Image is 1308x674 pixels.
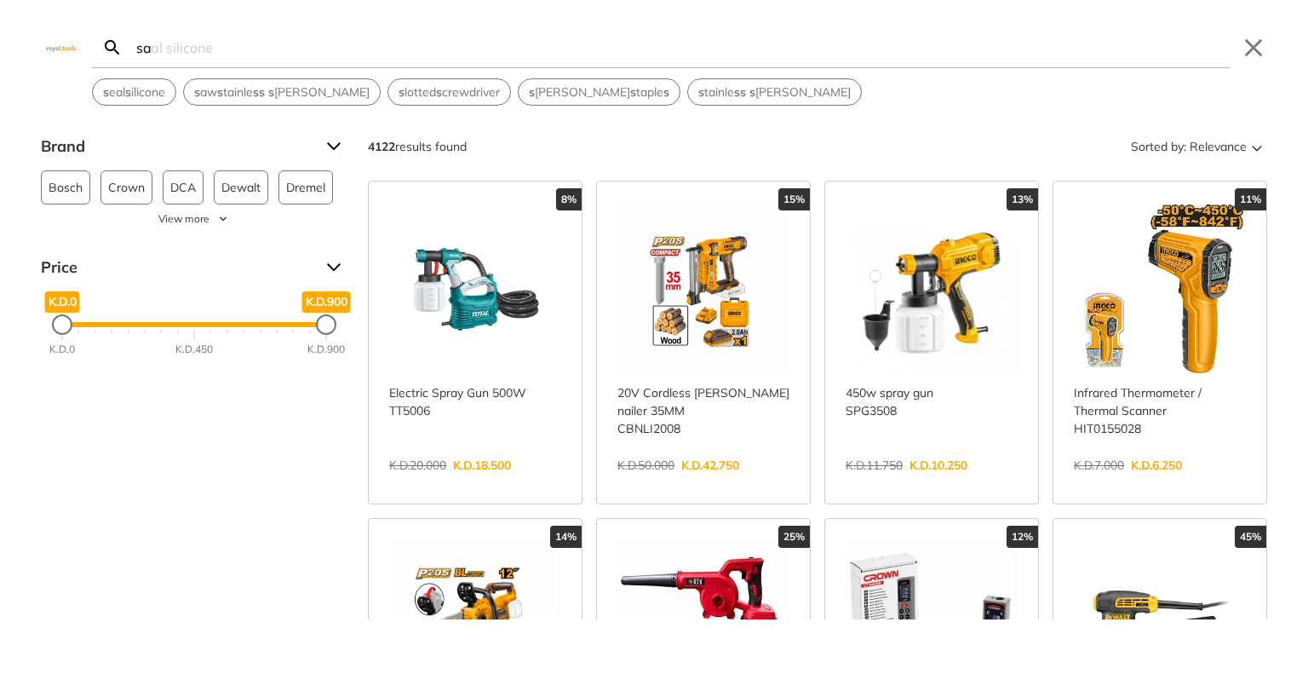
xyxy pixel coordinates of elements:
button: Close [1240,34,1267,61]
div: Maximum Price [316,314,336,335]
button: Select suggestion: slotted screwdriver [388,79,510,105]
strong: s [268,84,274,100]
div: 15% [778,188,810,210]
strong: s [749,84,755,100]
div: Suggestion: slotted screwdriver [387,78,511,106]
div: 12% [1007,526,1038,548]
input: Search… [133,27,1230,67]
strong: s [630,84,636,100]
strong: s [698,84,704,100]
div: results found [368,133,467,160]
strong: s [103,84,109,100]
div: K.D.900 [307,342,345,357]
strong: s [663,84,669,100]
strong: s [125,84,131,100]
span: [PERSON_NAME] taple [529,84,669,101]
span: lotted crewdriver [399,84,500,101]
div: Suggestion: seal silicone [92,78,176,106]
span: tainle [PERSON_NAME] [698,84,851,101]
strong: s [194,84,200,100]
div: 11% [1235,188,1266,210]
div: 13% [1007,188,1038,210]
strong: s [529,84,535,100]
button: Select suggestion: stapler staples [519,79,680,105]
button: Dremel [278,170,333,205]
div: Suggestion: stainless steel [687,78,862,106]
button: View more [41,211,347,227]
strong: s [734,84,740,100]
strong: s [436,84,442,100]
button: Crown [100,170,152,205]
span: DCA [170,171,196,204]
span: Relevance [1190,133,1247,160]
div: 45% [1235,526,1266,548]
strong: s [259,84,265,100]
div: Minimum Price [52,314,72,335]
span: Price [41,254,313,281]
div: Suggestion: stapler staples [518,78,680,106]
strong: 4122 [368,139,395,154]
button: Bosch [41,170,90,205]
div: 8% [556,188,582,210]
button: Select suggestion: seal silicone [93,79,175,105]
div: K.D.0 [49,342,75,357]
div: 14% [550,526,582,548]
button: Select suggestion: stainless steel [688,79,861,105]
div: 25% [778,526,810,548]
strong: s [253,84,259,100]
span: Dremel [286,171,325,204]
button: DCA [163,170,204,205]
strong: s [399,84,404,100]
strong: s [740,84,746,100]
button: Sorted by:Relevance Sort [1127,133,1267,160]
div: K.D.450 [175,342,213,357]
span: Crown [108,171,145,204]
span: eal ilicone [103,84,165,101]
img: Close [41,43,82,51]
svg: Sort [1247,136,1267,157]
span: View more [158,211,209,227]
span: Bosch [49,171,83,204]
strong: s [217,84,223,100]
button: Dewalt [214,170,268,205]
span: Dewalt [221,171,261,204]
span: aw tainle [PERSON_NAME] [194,84,370,101]
button: Select suggestion: saw stainless steel [184,79,380,105]
span: Brand [41,133,313,160]
div: Suggestion: saw stainless steel [183,78,381,106]
svg: Search [102,37,123,58]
